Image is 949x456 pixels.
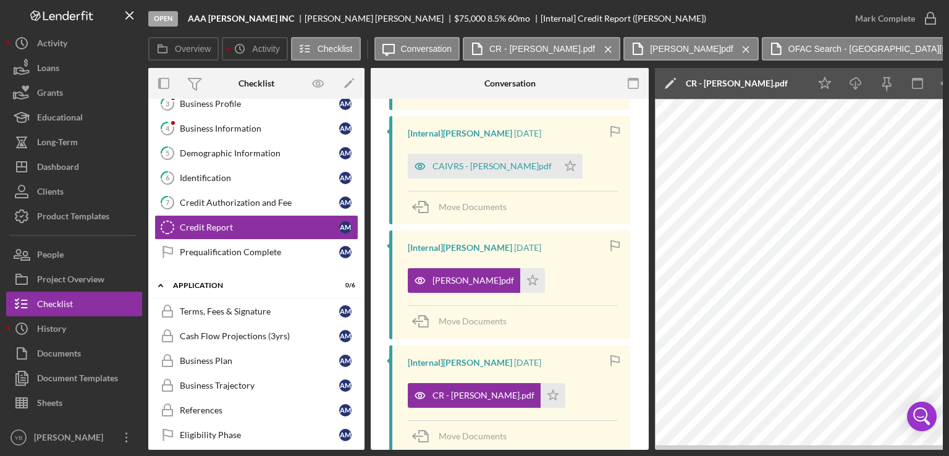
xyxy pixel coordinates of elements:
[6,204,142,229] button: Product Templates
[173,282,324,289] div: Application
[37,80,63,108] div: Grants
[154,240,358,264] a: Prequalification CompleteAM
[252,44,279,54] label: Activity
[374,37,460,61] button: Conversation
[339,122,352,135] div: A M
[339,330,352,342] div: A M
[6,316,142,341] button: History
[6,425,142,450] button: YB[PERSON_NAME]
[148,37,219,61] button: Overview
[6,80,142,105] button: Grants
[432,276,514,285] div: [PERSON_NAME]pdf
[463,37,620,61] button: CR - [PERSON_NAME].pdf
[154,398,358,423] a: ReferencesAM
[154,348,358,373] a: Business PlanAM
[154,324,358,348] a: Cash Flow Projections (3yrs)AM
[408,154,583,179] button: CAIVRS - [PERSON_NAME]pdf
[175,44,211,54] label: Overview
[166,198,170,206] tspan: 7
[408,129,512,138] div: [Internal] [PERSON_NAME]
[623,37,759,61] button: [PERSON_NAME]pdf
[487,14,506,23] div: 8.5 %
[339,147,352,159] div: A M
[541,14,706,23] div: [Internal] Credit Report ([PERSON_NAME])
[180,198,339,208] div: Credit Authorization and Fee
[439,431,507,441] span: Move Documents
[180,124,339,133] div: Business Information
[508,14,530,23] div: 60 mo
[37,204,109,232] div: Product Templates
[180,306,339,316] div: Terms, Fees & Signature
[6,267,142,292] button: Project Overview
[37,56,59,83] div: Loans
[6,154,142,179] button: Dashboard
[6,31,142,56] button: Activity
[37,179,64,207] div: Clients
[37,391,62,418] div: Sheets
[6,105,142,130] button: Educational
[484,78,536,88] div: Conversation
[166,174,170,182] tspan: 6
[6,366,142,391] button: Document Templates
[339,305,352,318] div: A M
[154,423,358,447] a: Eligibility PhaseAM
[37,267,104,295] div: Project Overview
[439,316,507,326] span: Move Documents
[6,242,142,267] button: People
[154,141,358,166] a: 5Demographic InformationAM
[855,6,915,31] div: Mark Complete
[408,268,545,293] button: [PERSON_NAME]pdf
[339,379,352,392] div: A M
[166,99,169,108] tspan: 3
[37,242,64,270] div: People
[408,192,519,222] button: Move Documents
[489,44,595,54] label: CR - [PERSON_NAME].pdf
[37,292,73,319] div: Checklist
[408,383,565,408] button: CR - [PERSON_NAME].pdf
[454,13,486,23] span: $75,000
[154,166,358,190] a: 6IdentificationAM
[401,44,452,54] label: Conversation
[339,221,352,234] div: A M
[37,366,118,394] div: Document Templates
[408,243,512,253] div: [Internal] [PERSON_NAME]
[339,246,352,258] div: A M
[180,331,339,341] div: Cash Flow Projections (3yrs)
[514,129,541,138] time: 2025-10-10 11:29
[6,130,142,154] a: Long-Term
[408,306,519,337] button: Move Documents
[180,381,339,391] div: Business Trajectory
[339,429,352,441] div: A M
[154,116,358,141] a: 4Business InformationAM
[154,190,358,215] a: 7Credit Authorization and FeeAM
[333,282,355,289] div: 0 / 6
[154,373,358,398] a: Business TrajectoryAM
[6,292,142,316] button: Checklist
[291,37,361,61] button: Checklist
[180,173,339,183] div: Identification
[514,243,541,253] time: 2025-10-10 11:29
[6,179,142,204] a: Clients
[339,196,352,209] div: A M
[188,14,294,23] b: AAA [PERSON_NAME] INC
[514,358,541,368] time: 2025-10-10 11:29
[6,341,142,366] a: Documents
[154,299,358,324] a: Terms, Fees & SignatureAM
[432,161,552,171] div: CAIVRS - [PERSON_NAME]pdf
[31,425,111,453] div: [PERSON_NAME]
[6,56,142,80] button: Loans
[37,105,83,133] div: Educational
[37,341,81,369] div: Documents
[843,6,943,31] button: Mark Complete
[154,91,358,116] a: 3Business ProfileAM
